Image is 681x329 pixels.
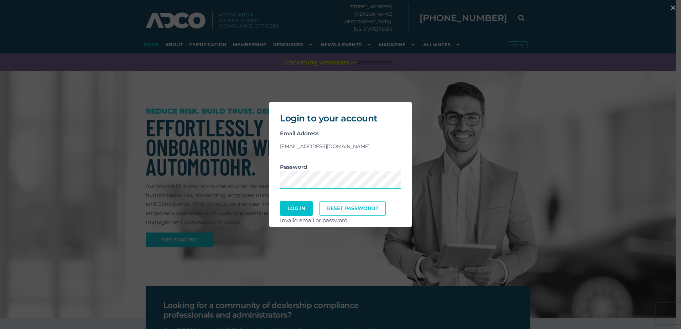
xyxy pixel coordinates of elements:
strong: Email Address [280,130,319,137]
strong: Password [280,163,307,170]
a: Reset Password? [319,201,386,216]
button: Log In [280,201,313,216]
div: Invalid email or password [280,216,401,225]
h2: Login to your account [280,113,401,124]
